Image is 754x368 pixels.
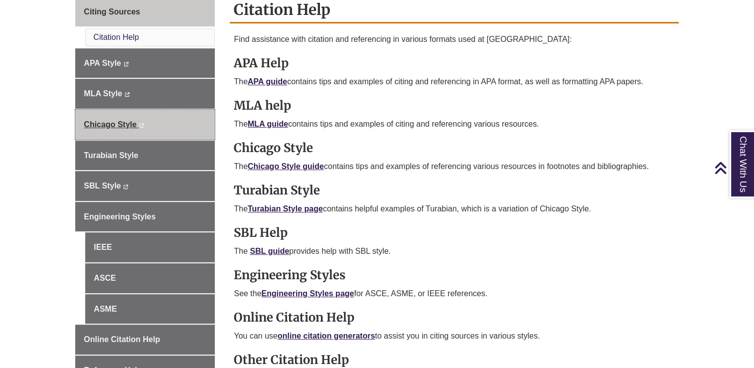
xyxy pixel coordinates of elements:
a: Citation Help [93,33,139,41]
p: The contains helpful examples of Turabian, which is a variation of Chicago Style. [234,203,674,215]
a: MLA guide [248,120,288,128]
p: Find assistance with citation and referencing in various formats used at [GEOGRAPHIC_DATA]: [234,33,674,45]
a: Chicago Style [75,110,215,140]
span: Chicago Style [84,120,137,129]
strong: MLA help [234,98,291,113]
p: You can use to assist you in citing sources in various styles. [234,330,674,342]
span: Citing Sources [84,7,140,16]
i: This link opens in a new window [125,92,130,97]
span: Online Citation Help [84,335,160,344]
a: APA guide [248,77,287,86]
a: SBL guide [250,247,289,255]
i: This link opens in a new window [123,184,129,189]
i: This link opens in a new window [139,123,145,128]
a: IEEE [85,232,215,262]
a: online citation generators [278,332,375,340]
a: Back to Top [714,161,752,175]
strong: Turabian Style [234,183,320,198]
strong: Online Citation Help [234,310,354,325]
a: ASCE [85,263,215,293]
a: Chicago Style guide [248,162,324,171]
span: Engineering Styles [84,212,155,221]
a: Engineering Styles page [262,289,354,298]
p: The provides help with SBL style. [234,245,674,257]
strong: Engineering Styles [234,267,345,283]
p: The contains tips and examples of citing and referencing in APA format, as well as formatting APA... [234,76,674,88]
strong: Other Citation Help [234,352,349,368]
a: APA Style [75,48,215,78]
span: MLA Style [84,89,122,98]
span: SBL Style [84,182,121,190]
span: APA Style [84,59,121,67]
p: The contains tips and examples of referencing various resources in footnotes and bibliographies. [234,161,674,173]
a: SBL Style [75,171,215,201]
p: See the for ASCE, ASME, or IEEE references. [234,288,674,300]
a: ASME [85,294,215,324]
a: Turabian Style page [248,204,323,213]
a: Online Citation Help [75,325,215,355]
strong: SBL Help [234,225,288,240]
p: The contains tips and examples of citing and referencing various resources. [234,118,674,130]
i: This link opens in a new window [123,62,129,66]
a: Engineering Styles [75,202,215,232]
span: Turabian Style [84,151,138,160]
strong: APA Help [234,55,289,71]
a: Turabian Style [75,141,215,171]
strong: Chicago Style [234,140,313,156]
a: MLA Style [75,79,215,109]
